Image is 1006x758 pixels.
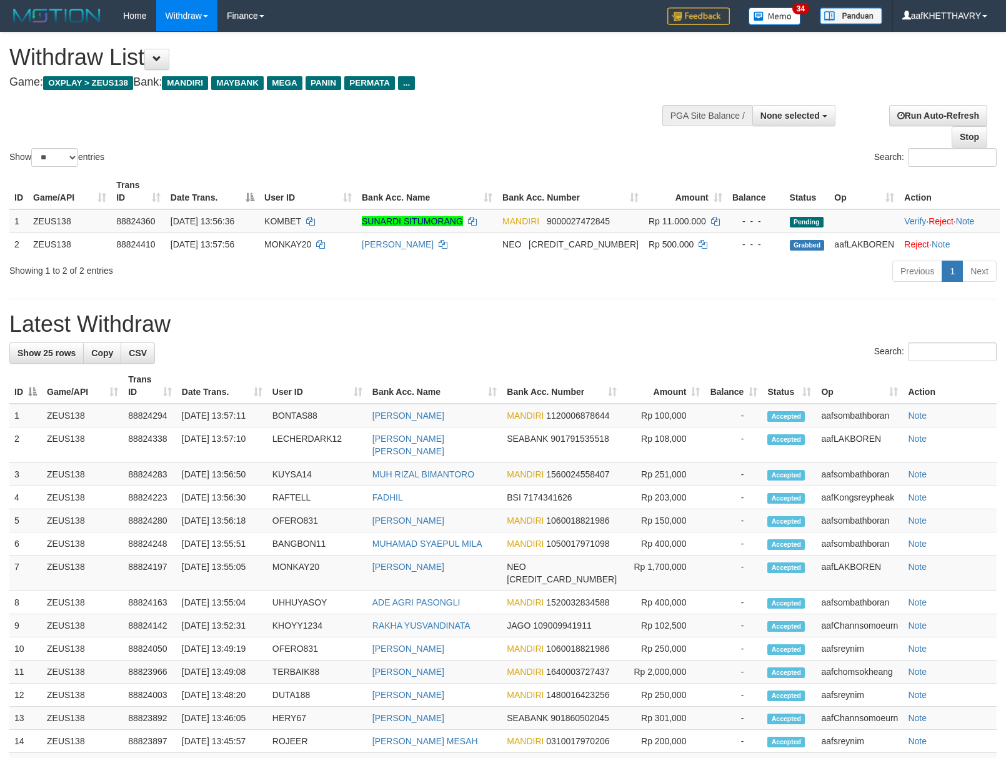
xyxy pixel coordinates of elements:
[123,591,177,614] td: 88824163
[904,216,926,226] a: Verify
[829,232,899,256] td: aafLAKBOREN
[816,509,903,532] td: aafsombathboran
[372,492,403,502] a: FADHIL
[749,7,801,25] img: Button%20Memo.svg
[889,105,987,126] a: Run Auto-Refresh
[816,637,903,661] td: aafsreynim
[123,427,177,463] td: 88824338
[9,684,42,707] td: 12
[267,368,367,404] th: User ID: activate to sort column ascending
[767,691,805,701] span: Accepted
[42,684,123,707] td: ZEUS138
[9,76,658,89] h4: Game: Bank:
[357,174,497,209] th: Bank Acc. Name: activate to sort column ascending
[908,469,927,479] a: Note
[903,368,997,404] th: Action
[622,661,705,684] td: Rp 2,000,000
[790,240,825,251] span: Grabbed
[177,404,267,427] td: [DATE] 13:57:11
[123,684,177,707] td: 88824003
[767,644,805,655] span: Accepted
[9,661,42,684] td: 11
[9,463,42,486] td: 3
[372,434,444,456] a: [PERSON_NAME] [PERSON_NAME]
[9,232,28,256] td: 2
[929,216,954,226] a: Reject
[264,239,311,249] span: MONKAY20
[705,614,762,637] td: -
[752,105,835,126] button: None selected
[9,532,42,556] td: 6
[816,661,903,684] td: aafchomsokheang
[816,707,903,730] td: aafChannsomoeurn
[908,434,927,444] a: Note
[116,239,155,249] span: 88824410
[908,492,927,502] a: Note
[9,486,42,509] td: 4
[767,621,805,632] span: Accepted
[211,76,264,90] span: MAYBANK
[908,597,927,607] a: Note
[177,509,267,532] td: [DATE] 13:56:18
[177,614,267,637] td: [DATE] 13:52:31
[705,591,762,614] td: -
[622,463,705,486] td: Rp 251,000
[28,209,111,233] td: ZEUS138
[123,637,177,661] td: 88824050
[533,621,591,631] span: Copy 109009941911 to clipboard
[507,562,525,572] span: NEO
[507,690,544,700] span: MANDIRI
[42,556,123,591] td: ZEUS138
[767,516,805,527] span: Accepted
[42,730,123,753] td: ZEUS138
[42,509,123,532] td: ZEUS138
[9,259,410,277] div: Showing 1 to 2 of 2 entries
[264,216,301,226] span: KOMBET
[705,404,762,427] td: -
[9,6,104,25] img: MOTION_logo.png
[42,591,123,614] td: ZEUS138
[546,539,609,549] span: Copy 1050017971098 to clipboard
[524,492,572,502] span: Copy 7174341626 to clipboard
[171,239,234,249] span: [DATE] 13:57:56
[362,239,434,249] a: [PERSON_NAME]
[267,556,367,591] td: MONKAY20
[9,209,28,233] td: 1
[507,492,521,502] span: BSI
[899,232,1000,256] td: ·
[306,76,341,90] span: PANIN
[727,174,785,209] th: Balance
[9,312,997,337] h1: Latest Withdraw
[502,216,539,226] span: MANDIRI
[123,707,177,730] td: 88823892
[9,148,104,167] label: Show entries
[42,486,123,509] td: ZEUS138
[507,667,544,677] span: MANDIRI
[177,486,267,509] td: [DATE] 13:56:30
[507,574,617,584] span: Copy 5859459181258384 to clipboard
[259,174,357,209] th: User ID: activate to sort column ascending
[9,342,84,364] a: Show 25 rows
[42,661,123,684] td: ZEUS138
[43,76,133,90] span: OXPLAY > ZEUS138
[547,216,610,226] span: Copy 9000027472845 to clipboard
[267,427,367,463] td: LECHERDARK12
[367,368,502,404] th: Bank Acc. Name: activate to sort column ascending
[507,597,544,607] span: MANDIRI
[9,174,28,209] th: ID
[767,598,805,609] span: Accepted
[816,486,903,509] td: aafKongsreypheak
[874,148,997,167] label: Search:
[667,7,730,25] img: Feedback.jpg
[816,614,903,637] td: aafChannsomoeurn
[816,556,903,591] td: aafLAKBOREN
[372,411,444,421] a: [PERSON_NAME]
[123,509,177,532] td: 88824280
[267,684,367,707] td: DUTA188
[767,714,805,724] span: Accepted
[908,342,997,361] input: Search:
[267,661,367,684] td: TERBAIK88
[622,509,705,532] td: Rp 150,000
[546,597,609,607] span: Copy 1520032834588 to clipboard
[42,614,123,637] td: ZEUS138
